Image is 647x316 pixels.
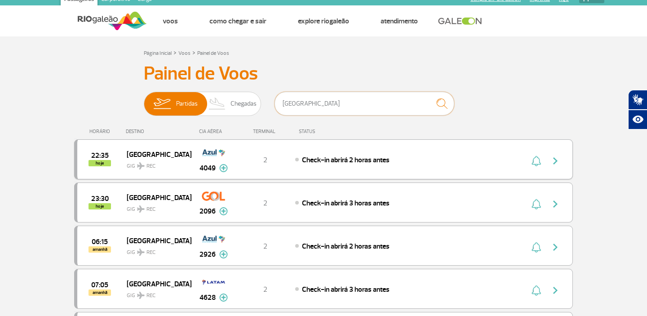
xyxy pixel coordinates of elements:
span: Check-in abrirá 3 horas antes [302,199,390,208]
span: amanhã [89,289,111,296]
span: REC [146,205,155,214]
span: 2 [263,285,267,294]
img: destiny_airplane.svg [137,292,145,299]
span: 4628 [199,292,216,303]
span: 2025-09-26 23:30:00 [91,196,109,202]
a: Voos [163,17,178,26]
button: Abrir recursos assistivos. [628,110,647,129]
span: GIG [127,287,184,300]
span: 2 [263,199,267,208]
img: sino-painel-voo.svg [532,156,541,166]
span: GIG [127,244,184,257]
span: 2926 [199,249,216,260]
span: Partidas [176,92,198,116]
div: HORÁRIO [77,129,126,134]
span: hoje [89,203,111,209]
img: seta-direita-painel-voo.svg [550,242,561,253]
div: Plugin de acessibilidade da Hand Talk. [628,90,647,129]
img: mais-info-painel-voo.svg [219,207,228,215]
span: Check-in abrirá 2 horas antes [302,156,390,165]
a: Página Inicial [144,50,172,57]
a: Como chegar e sair [209,17,266,26]
img: mais-info-painel-voo.svg [219,250,228,258]
span: [GEOGRAPHIC_DATA] [127,148,184,160]
div: CIA AÉREA [191,129,236,134]
input: Voo, cidade ou cia aérea [275,92,454,116]
span: Chegadas [230,92,257,116]
img: seta-direita-painel-voo.svg [550,199,561,209]
span: Check-in abrirá 2 horas antes [302,242,390,251]
span: GIG [127,157,184,170]
span: 2025-09-27 07:05:00 [91,282,108,288]
span: [GEOGRAPHIC_DATA] [127,278,184,289]
div: DESTINO [126,129,191,134]
span: hoje [89,160,111,166]
span: 2 [263,156,267,165]
div: TERMINAL [236,129,294,134]
img: slider-desembarque [204,92,230,116]
img: destiny_airplane.svg [137,249,145,256]
img: seta-direita-painel-voo.svg [550,285,561,296]
span: [GEOGRAPHIC_DATA] [127,191,184,203]
a: > [173,47,177,58]
h3: Painel de Voos [144,62,503,85]
img: seta-direita-painel-voo.svg [550,156,561,166]
a: Explore RIOgaleão [298,17,349,26]
span: 2096 [199,206,216,217]
span: 2025-09-26 22:35:00 [91,152,109,159]
span: REC [146,162,155,170]
img: mais-info-painel-voo.svg [219,294,228,302]
button: Abrir tradutor de língua de sinais. [628,90,647,110]
span: REC [146,292,155,300]
span: amanhã [89,246,111,253]
span: GIG [127,200,184,214]
a: Atendimento [381,17,418,26]
span: REC [146,249,155,257]
span: [GEOGRAPHIC_DATA] [127,235,184,246]
a: Painel de Voos [197,50,229,57]
span: Check-in abrirá 3 horas antes [302,285,390,294]
img: slider-embarque [148,92,176,116]
img: sino-painel-voo.svg [532,242,541,253]
a: Voos [178,50,191,57]
div: STATUS [294,129,368,134]
img: destiny_airplane.svg [137,205,145,213]
span: 4049 [199,163,216,174]
img: sino-painel-voo.svg [532,199,541,209]
img: sino-painel-voo.svg [532,285,541,296]
span: 2025-09-27 06:15:00 [92,239,108,245]
a: > [192,47,195,58]
span: 2 [263,242,267,251]
img: mais-info-painel-voo.svg [219,164,228,172]
img: destiny_airplane.svg [137,162,145,169]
